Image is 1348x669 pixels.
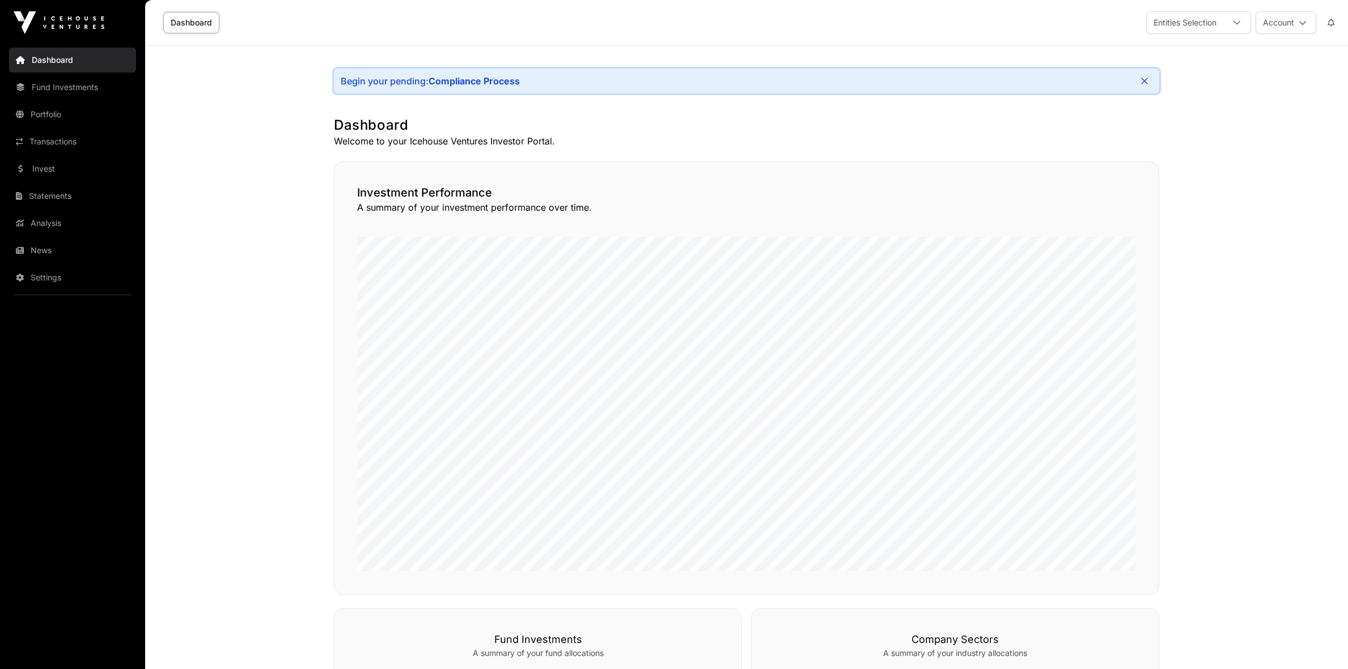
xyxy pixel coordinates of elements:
[9,75,136,100] a: Fund Investments
[334,116,1159,134] h1: Dashboard
[14,11,104,34] img: Icehouse Ventures Logo
[1256,11,1316,34] button: Account
[357,647,719,659] p: A summary of your fund allocations
[9,238,136,263] a: News
[774,632,1136,647] h3: Company Sectors
[1147,12,1223,33] div: Entities Selection
[9,184,136,208] a: Statements
[1137,73,1152,89] button: Close
[163,12,219,33] a: Dashboard
[357,185,1136,201] h2: Investment Performance
[357,632,719,647] h3: Fund Investments
[9,211,136,236] a: Analysis
[341,75,520,87] div: Begin your pending:
[9,265,136,290] a: Settings
[9,129,136,154] a: Transactions
[774,647,1136,659] p: A summary of your industry allocations
[9,156,136,181] a: Invest
[9,102,136,127] a: Portfolio
[429,75,520,87] a: Compliance Process
[357,201,1136,214] p: A summary of your investment performance over time.
[9,48,136,73] a: Dashboard
[334,134,1159,148] p: Welcome to your Icehouse Ventures Investor Portal.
